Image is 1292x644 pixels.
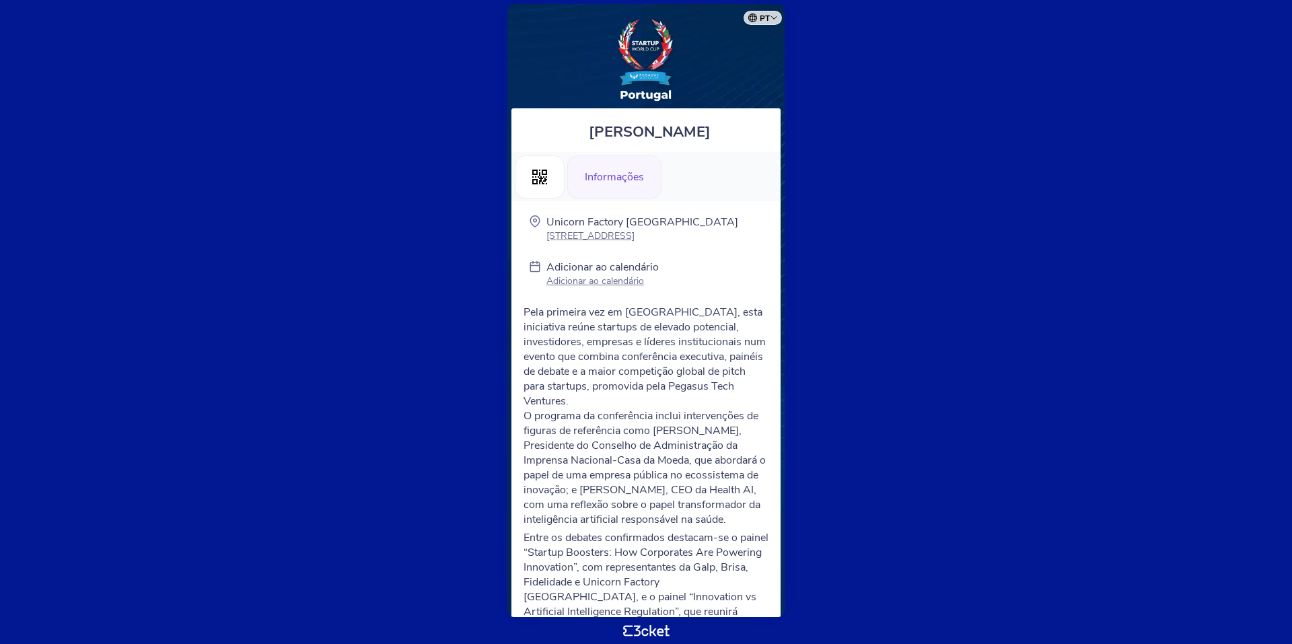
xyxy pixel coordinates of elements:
[524,408,768,527] p: O programa da conferência inclui intervenções de figuras de referência como [PERSON_NAME], Presid...
[567,155,661,199] div: Informações
[546,260,659,290] a: Adicionar ao calendário Adicionar ao calendário
[567,168,661,183] a: Informações
[546,275,659,287] p: Adicionar ao calendário
[589,122,711,142] span: [PERSON_NAME]
[524,305,766,408] span: Pela primeira vez em [GEOGRAPHIC_DATA], esta iniciativa reúne startups de elevado potencial, inve...
[616,17,676,102] img: Startup World Cup Portugal
[546,215,738,242] a: Unicorn Factory [GEOGRAPHIC_DATA] [STREET_ADDRESS]
[546,229,738,242] p: [STREET_ADDRESS]
[546,260,659,275] p: Adicionar ao calendário
[546,215,738,229] p: Unicorn Factory [GEOGRAPHIC_DATA]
